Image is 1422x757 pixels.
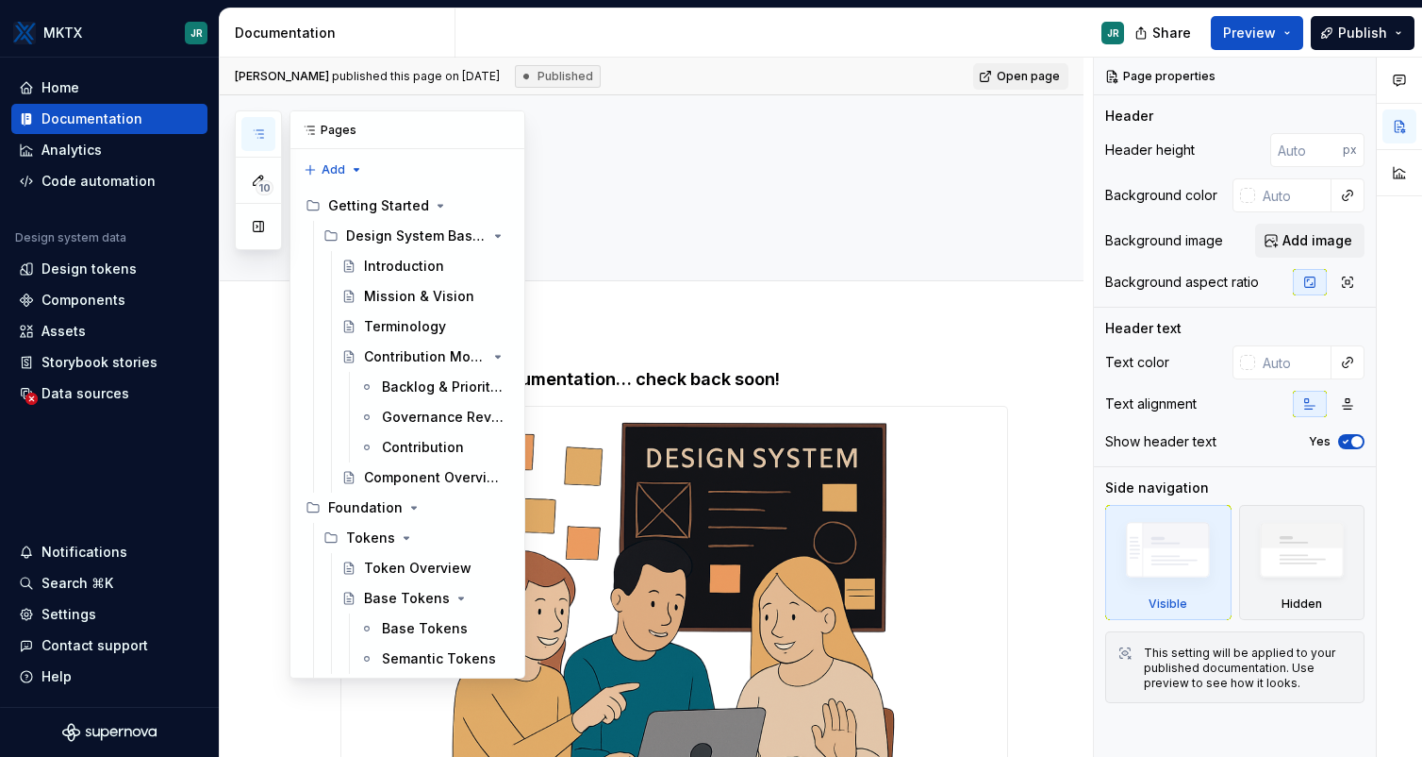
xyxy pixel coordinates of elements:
[364,589,450,608] div: Base Tokens
[382,408,505,427] div: Governance Review Process
[382,649,496,668] div: Semantic Tokens
[11,347,207,378] a: Storybook stories
[340,368,1008,391] h4: We’re working on documentation… check back soon!
[11,135,207,165] a: Analytics
[11,599,207,630] a: Settings
[382,378,505,396] div: Backlog & Prioritization
[1149,597,1187,612] div: Visible
[322,162,345,177] span: Add
[11,378,207,409] a: Data sources
[364,468,505,487] div: Component Overview
[364,347,487,366] div: Contribution Model
[235,69,329,83] span: [PERSON_NAME]
[316,523,517,553] div: Tokens
[334,251,517,281] a: Introduction
[1255,345,1331,379] input: Auto
[41,322,86,341] div: Assets
[334,311,517,342] a: Terminology
[1105,231,1223,250] div: Background image
[1107,25,1119,41] div: JR
[1105,395,1197,413] div: Text alignment
[11,568,207,598] button: Search ⌘K
[316,674,517,704] a: Primitives
[256,180,273,195] span: 10
[334,553,517,583] a: Token Overview
[1270,133,1343,167] input: Auto
[41,260,137,278] div: Design tokens
[41,543,127,562] div: Notifications
[41,605,96,624] div: Settings
[15,230,126,245] div: Design system data
[973,63,1068,90] a: Open page
[328,196,429,215] div: Getting Started
[1105,353,1169,372] div: Text color
[515,65,601,88] div: Published
[41,353,157,372] div: Storybook stories
[346,227,487,245] div: Design System Basics
[1255,224,1364,258] button: Add image
[298,157,369,183] button: Add
[1239,505,1365,620] div: Hidden
[1343,143,1357,158] p: px
[1105,505,1232,620] div: Visible
[235,24,447,42] div: Documentation
[334,281,517,311] a: Mission & Vision
[1105,186,1217,205] div: Background color
[328,498,403,517] div: Foundation
[62,723,157,742] svg: Supernova Logo
[11,537,207,567] button: Notifications
[1311,16,1414,50] button: Publish
[43,24,82,42] div: MKTX
[364,287,474,306] div: Mission & Vision
[1105,273,1259,292] div: Background aspect ratio
[1281,597,1322,612] div: Hidden
[346,529,395,547] div: Tokens
[11,662,207,692] button: Help
[235,69,500,84] span: published this page on [DATE]
[11,631,207,661] button: Contact support
[11,73,207,103] a: Home
[1105,107,1153,126] div: Header
[41,291,125,310] div: Components
[298,191,517,221] div: Getting Started
[290,111,524,149] div: Pages
[1211,16,1303,50] button: Preview
[11,285,207,315] a: Components
[1105,141,1195,160] div: Header height
[334,342,517,372] a: Contribution Model
[1105,432,1216,451] div: Show header text
[364,559,471,578] div: Token Overview
[337,156,1004,201] textarea: Checkbox
[298,493,517,523] div: Foundation
[11,104,207,134] a: Documentation
[41,141,102,160] div: Analytics
[41,574,113,593] div: Search ⌘K
[352,644,517,674] a: Semantic Tokens
[1309,434,1331,449] label: Yes
[352,614,517,644] a: Base Tokens
[41,78,79,97] div: Home
[1144,646,1352,691] div: This setting will be applied to your published documentation. Use preview to see how it looks.
[334,463,517,493] a: Component Overview
[1152,24,1191,42] span: Share
[382,619,468,638] div: Base Tokens
[364,257,444,276] div: Introduction
[1223,24,1276,42] span: Preview
[41,384,129,403] div: Data sources
[1255,178,1331,212] input: Auto
[11,166,207,196] a: Code automation
[41,636,148,655] div: Contact support
[1105,319,1182,338] div: Header text
[364,317,446,336] div: Terminology
[1282,231,1352,250] span: Add image
[1125,16,1203,50] button: Share
[997,69,1060,84] span: Open page
[190,25,203,41] div: JR
[1338,24,1387,42] span: Publish
[41,109,142,128] div: Documentation
[1105,479,1209,497] div: Side navigation
[4,12,215,53] button: MKTXJR
[41,667,72,686] div: Help
[334,583,517,614] a: Base Tokens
